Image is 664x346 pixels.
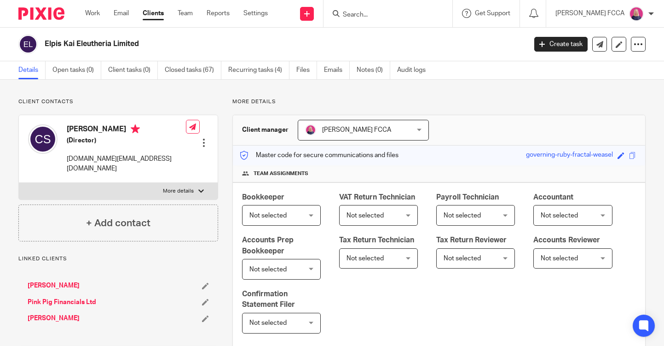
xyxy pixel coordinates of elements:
[45,39,425,49] h2: Elpis Kai Eleutheria Limited
[143,9,164,18] a: Clients
[85,9,100,18] a: Work
[178,9,193,18] a: Team
[108,61,158,79] a: Client tasks (0)
[18,7,64,20] img: Pixie
[18,98,218,106] p: Client contacts
[67,136,186,145] h5: (Director)
[249,266,287,273] span: Not selected
[436,236,507,244] span: Tax Return Reviewer
[534,37,588,52] a: Create task
[28,314,80,323] a: [PERSON_NAME]
[18,35,38,54] img: svg%3E
[240,151,398,160] p: Master code for secure communications and files
[165,61,221,79] a: Closed tasks (67)
[18,255,218,263] p: Linked clients
[555,9,624,18] p: [PERSON_NAME] FCCA
[67,124,186,136] h4: [PERSON_NAME]
[163,188,194,195] p: More details
[52,61,101,79] a: Open tasks (0)
[249,212,287,219] span: Not selected
[357,61,390,79] a: Notes (0)
[322,127,391,133] span: [PERSON_NAME] FCCA
[67,154,186,173] p: [DOMAIN_NAME][EMAIL_ADDRESS][DOMAIN_NAME]
[526,150,613,161] div: governing-ruby-fractal-weasel
[242,290,295,308] span: Confirmation Statement Filer
[242,194,284,201] span: Bookkeeper
[242,125,289,135] h3: Client manager
[541,212,578,219] span: Not selected
[242,236,294,254] span: Accounts Prep Bookkeeper
[436,194,499,201] span: Payroll Technician
[533,236,600,244] span: Accounts Reviewer
[324,61,350,79] a: Emails
[207,9,230,18] a: Reports
[131,124,140,134] i: Primary
[243,9,268,18] a: Settings
[475,10,510,17] span: Get Support
[346,212,384,219] span: Not selected
[28,124,58,154] img: svg%3E
[296,61,317,79] a: Files
[228,61,289,79] a: Recurring tasks (4)
[305,124,316,135] img: Cheryl%20Sharp%20FCCA.png
[346,255,384,262] span: Not selected
[541,255,578,262] span: Not selected
[28,298,96,307] a: Pink Pig Financials Ltd
[232,98,646,106] p: More details
[254,170,308,177] span: Team assignments
[18,61,46,79] a: Details
[249,320,287,326] span: Not selected
[397,61,433,79] a: Audit logs
[533,194,573,201] span: Accountant
[342,11,425,19] input: Search
[28,281,80,290] a: [PERSON_NAME]
[444,255,481,262] span: Not selected
[114,9,129,18] a: Email
[86,216,150,230] h4: + Add contact
[339,194,415,201] span: VAT Return Technician
[339,236,414,244] span: Tax Return Technician
[444,212,481,219] span: Not selected
[629,6,644,21] img: Cheryl%20Sharp%20FCCA.png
